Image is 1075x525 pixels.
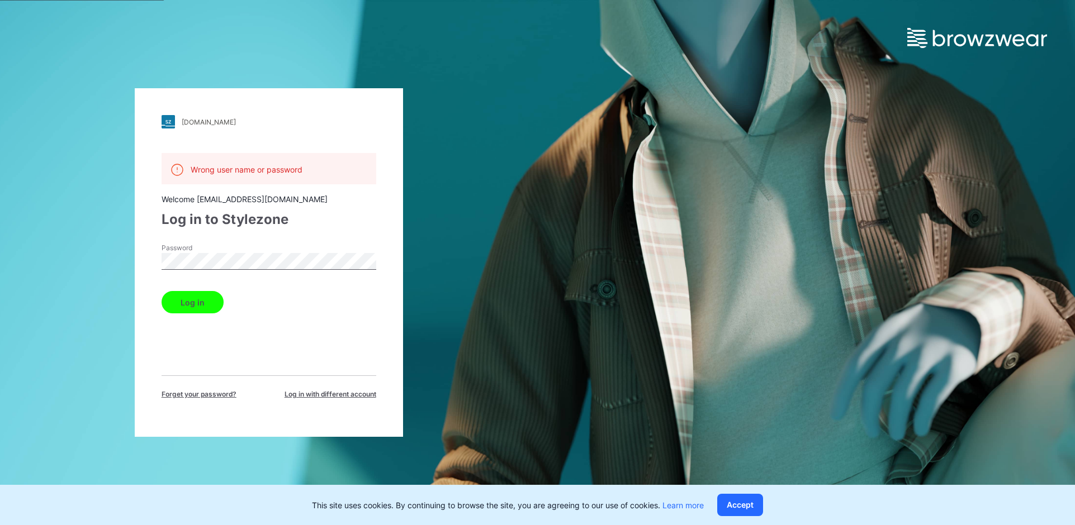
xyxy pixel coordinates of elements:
[162,389,236,399] span: Forget your password?
[162,115,376,128] a: [DOMAIN_NAME]
[662,500,704,510] a: Learn more
[171,163,184,176] img: alert.76a3ded3c87c6ed799a365e1fca291d4.svg
[191,164,302,175] p: Wrong user name or password
[162,243,240,253] label: Password
[312,499,704,511] p: This site uses cookies. By continuing to browse the site, you are agreeing to our use of cookies.
[182,118,236,126] div: [DOMAIN_NAME]
[162,193,376,205] div: Welcome [EMAIL_ADDRESS][DOMAIN_NAME]
[162,209,376,230] div: Log in to Stylezone
[285,389,376,399] span: Log in with different account
[162,291,224,313] button: Log in
[162,115,175,128] img: stylezone-logo.562084cfcfab977791bfbf7441f1a819.svg
[907,28,1047,48] img: browzwear-logo.e42bd6dac1945053ebaf764b6aa21510.svg
[717,494,763,516] button: Accept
